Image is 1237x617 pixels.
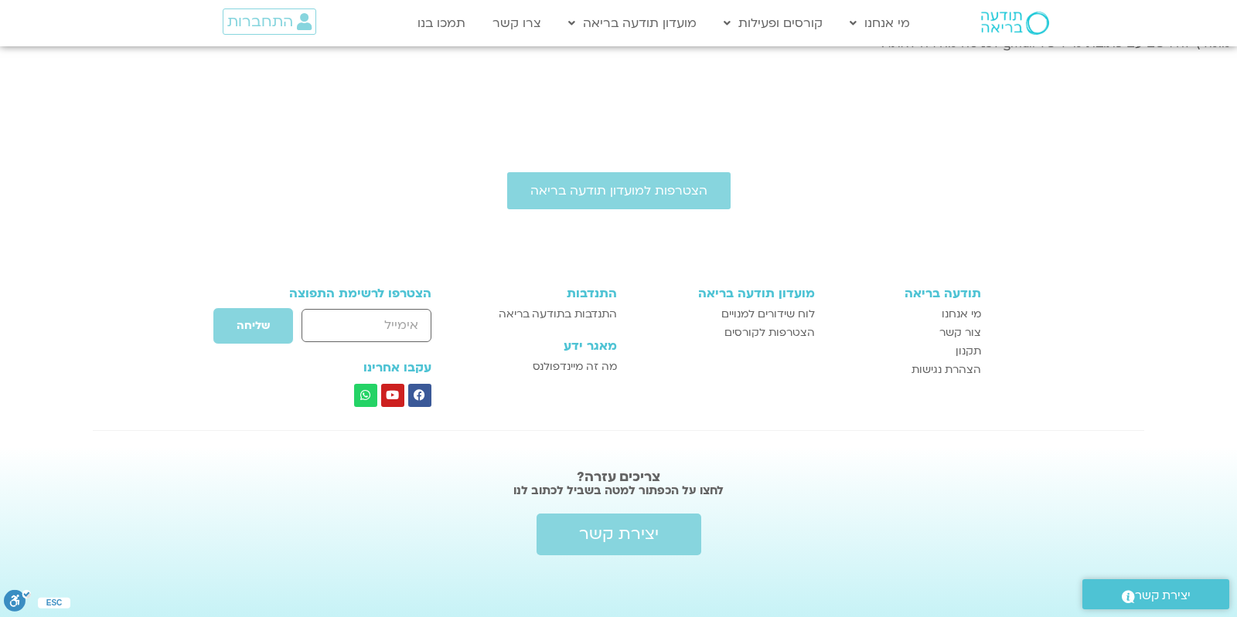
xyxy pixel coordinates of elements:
[474,305,617,324] a: התנדבות בתודעה בריאה
[1082,579,1229,609] a: יצירת קשר
[507,172,731,209] a: הצטרפות למועדון תודעה בריאה
[830,361,982,379] a: הצהרת נגישות
[579,525,659,544] span: יצירת קשר
[716,8,830,38] a: קורסים ופעילות
[632,324,814,342] a: הצטרפות לקורסים
[724,324,815,342] span: הצטרפות לקורסים
[227,13,293,30] span: התחברות
[830,286,982,300] h3: תודעה בריאה
[216,470,1021,485] h2: צריכים עזרה?
[223,8,316,35] a: התחברות
[981,12,1049,35] img: תודעה בריאה
[537,514,701,555] a: יצירת קשר
[721,305,815,324] span: לוח שידורים למנויים
[256,361,431,375] h3: עקבו אחרינו
[474,286,617,300] h3: התנדבות
[912,361,981,379] span: הצהרת נגישות
[561,8,704,38] a: מועדון תודעה בריאה
[410,8,473,38] a: תמכו בנו
[533,358,617,376] span: מה זה מיינדפולנס
[302,309,431,342] input: אימייל
[939,324,981,342] span: צור קשר
[256,286,431,300] h3: הצטרפו לרשימת התפוצה
[485,8,549,38] a: צרו קשר
[474,339,617,353] h3: מאגר ידע
[830,324,982,342] a: צור קשר
[499,305,617,324] span: התנדבות בתודעה בריאה
[632,286,814,300] h3: מועדון תודעה בריאה
[830,305,982,324] a: מי אנחנו
[213,307,294,344] button: שליחה
[530,184,707,198] span: הצטרפות למועדון תודעה בריאה
[942,305,981,324] span: מי אנחנו
[830,342,982,361] a: תקנון
[256,307,431,352] form: טופס חדש
[632,305,814,324] a: לוח שידורים למנויים
[216,483,1021,498] h2: לחצו על הכפתור למטה בשביל לכתוב לנו
[1135,585,1191,606] span: יצירת קשר
[842,8,918,38] a: מי אנחנו
[956,342,981,361] span: תקנון
[237,320,270,332] span: שליחה
[474,358,617,376] a: מה זה מיינדפולנס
